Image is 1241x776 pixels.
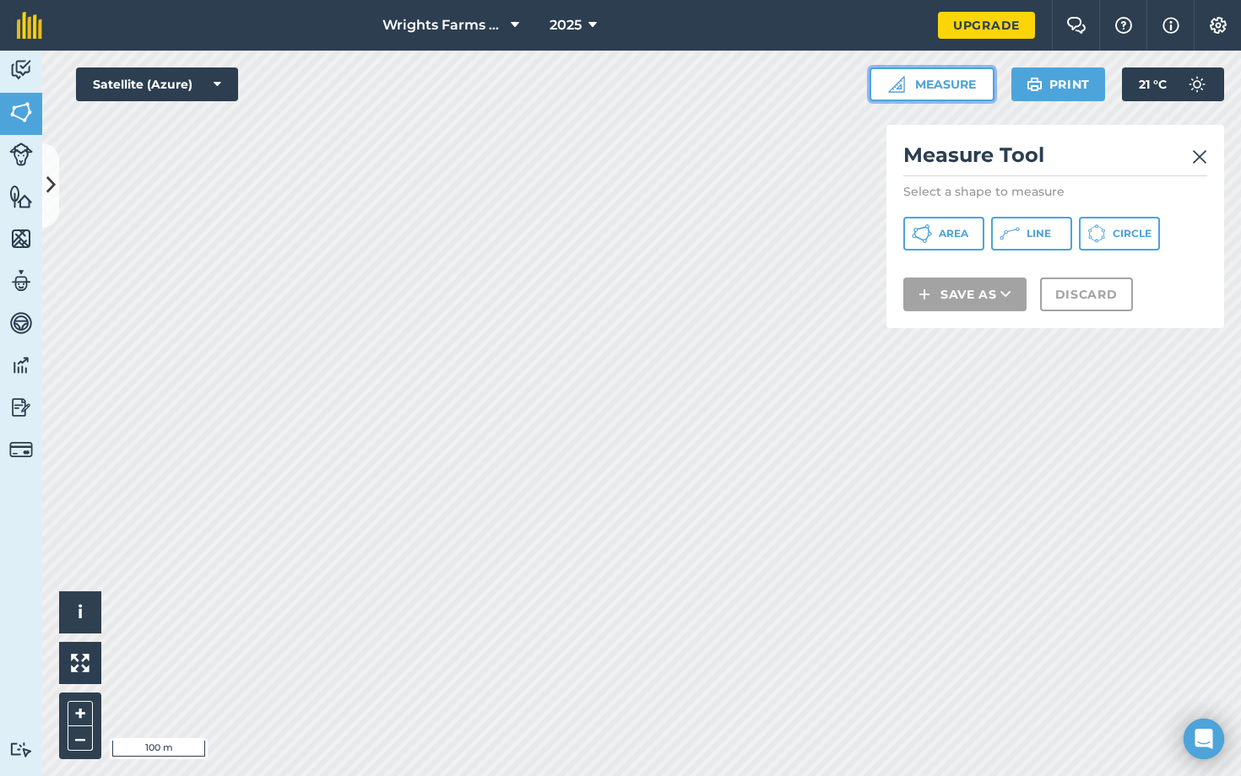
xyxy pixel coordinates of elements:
button: – [68,726,93,751]
img: A cog icon [1208,17,1228,34]
img: svg+xml;base64,PHN2ZyB4bWxucz0iaHR0cDovL3d3dy53My5vcmcvMjAwMC9zdmciIHdpZHRoPSI1NiIgaGVpZ2h0PSI2MC... [9,226,33,251]
img: svg+xml;base64,PD94bWwgdmVyc2lvbj0iMS4wIiBlbmNvZGluZz0idXRmLTgiPz4KPCEtLSBHZW5lcmF0b3I6IEFkb2JlIE... [9,438,33,461]
a: Upgrade [938,12,1035,39]
span: Line [1027,227,1051,240]
span: Wrights Farms Contracting [382,15,504,35]
button: Circle [1079,217,1160,251]
button: Save as [903,278,1027,311]
div: Open Intercom Messenger [1184,719,1224,759]
button: Line [991,217,1072,251]
span: i [78,601,83,622]
img: svg+xml;base64,PD94bWwgdmVyc2lvbj0iMS4wIiBlbmNvZGluZz0idXRmLTgiPz4KPCEtLSBHZW5lcmF0b3I6IEFkb2JlIE... [9,57,33,83]
button: 21 °C [1122,67,1224,101]
span: 21 ° C [1139,67,1167,101]
img: svg+xml;base64,PHN2ZyB4bWxucz0iaHR0cDovL3d3dy53My5vcmcvMjAwMC9zdmciIHdpZHRoPSI1NiIgaGVpZ2h0PSI2MC... [9,100,33,125]
img: Two speech bubbles overlapping with the left bubble in the forefront [1066,17,1087,34]
img: svg+xml;base64,PD94bWwgdmVyc2lvbj0iMS4wIiBlbmNvZGluZz0idXRmLTgiPz4KPCEtLSBHZW5lcmF0b3I6IEFkb2JlIE... [9,395,33,420]
button: Measure [870,67,994,101]
span: Circle [1113,227,1152,240]
img: svg+xml;base64,PD94bWwgdmVyc2lvbj0iMS4wIiBlbmNvZGluZz0idXRmLTgiPz4KPCEtLSBHZW5lcmF0b3I6IEFkb2JlIE... [9,143,33,166]
span: 2025 [550,15,582,35]
p: Select a shape to measure [903,183,1207,200]
img: svg+xml;base64,PD94bWwgdmVyc2lvbj0iMS4wIiBlbmNvZGluZz0idXRmLTgiPz4KPCEtLSBHZW5lcmF0b3I6IEFkb2JlIE... [9,353,33,378]
img: svg+xml;base64,PD94bWwgdmVyc2lvbj0iMS4wIiBlbmNvZGluZz0idXRmLTgiPz4KPCEtLSBHZW5lcmF0b3I6IEFkb2JlIE... [9,268,33,294]
img: A question mark icon [1114,17,1134,34]
button: Area [903,217,984,251]
button: Satellite (Azure) [76,67,238,101]
img: svg+xml;base64,PHN2ZyB4bWxucz0iaHR0cDovL3d3dy53My5vcmcvMjAwMC9zdmciIHdpZHRoPSI1NiIgaGVpZ2h0PSI2MC... [9,184,33,209]
button: i [59,591,101,633]
img: svg+xml;base64,PD94bWwgdmVyc2lvbj0iMS4wIiBlbmNvZGluZz0idXRmLTgiPz4KPCEtLSBHZW5lcmF0b3I6IEFkb2JlIE... [9,310,33,336]
img: svg+xml;base64,PD94bWwgdmVyc2lvbj0iMS4wIiBlbmNvZGluZz0idXRmLTgiPz4KPCEtLSBHZW5lcmF0b3I6IEFkb2JlIE... [1180,67,1214,101]
img: svg+xml;base64,PD94bWwgdmVyc2lvbj0iMS4wIiBlbmNvZGluZz0idXRmLTgiPz4KPCEtLSBHZW5lcmF0b3I6IEFkb2JlIE... [9,741,33,757]
img: fieldmargin Logo [17,12,42,39]
button: Print [1011,67,1106,101]
img: Four arrows, one pointing top left, one top right, one bottom right and the last bottom left [71,654,89,672]
img: svg+xml;base64,PHN2ZyB4bWxucz0iaHR0cDovL3d3dy53My5vcmcvMjAwMC9zdmciIHdpZHRoPSIyMiIgaGVpZ2h0PSIzMC... [1192,147,1207,167]
h2: Measure Tool [903,142,1207,176]
span: Area [939,227,968,240]
button: Discard [1040,278,1133,311]
img: svg+xml;base64,PHN2ZyB4bWxucz0iaHR0cDovL3d3dy53My5vcmcvMjAwMC9zdmciIHdpZHRoPSIxNyIgaGVpZ2h0PSIxNy... [1162,15,1179,35]
img: svg+xml;base64,PHN2ZyB4bWxucz0iaHR0cDovL3d3dy53My5vcmcvMjAwMC9zdmciIHdpZHRoPSIxOSIgaGVpZ2h0PSIyNC... [1027,74,1043,94]
img: svg+xml;base64,PHN2ZyB4bWxucz0iaHR0cDovL3d3dy53My5vcmcvMjAwMC9zdmciIHdpZHRoPSIxNCIgaGVpZ2h0PSIyNC... [919,284,930,304]
img: Ruler icon [888,76,905,93]
button: + [68,701,93,726]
